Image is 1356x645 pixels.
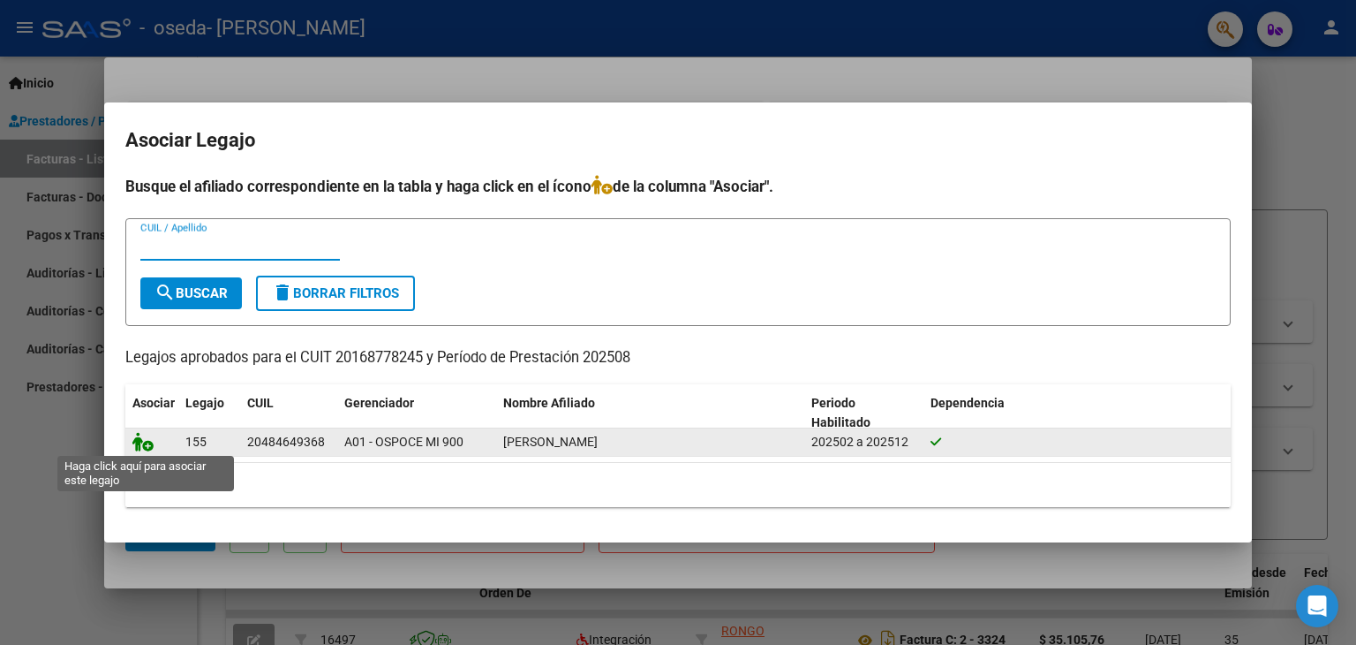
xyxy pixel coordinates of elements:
[503,435,598,449] span: KEUCHAKIAN TIAGO VALENTINO
[337,384,496,443] datatable-header-cell: Gerenciador
[496,384,804,443] datatable-header-cell: Nombre Afiliado
[132,396,175,410] span: Asociar
[185,396,224,410] span: Legajo
[140,277,242,309] button: Buscar
[811,396,870,430] span: Periodo Habilitado
[185,435,207,449] span: 155
[125,175,1231,198] h4: Busque el afiliado correspondiente en la tabla y haga click en el ícono de la columna "Asociar".
[804,384,923,443] datatable-header-cell: Periodo Habilitado
[247,396,274,410] span: CUIL
[272,285,399,301] span: Borrar Filtros
[125,124,1231,157] h2: Asociar Legajo
[154,285,228,301] span: Buscar
[125,463,1231,507] div: 1 registros
[125,347,1231,369] p: Legajos aprobados para el CUIT 20168778245 y Período de Prestación 202508
[240,384,337,443] datatable-header-cell: CUIL
[256,276,415,311] button: Borrar Filtros
[178,384,240,443] datatable-header-cell: Legajo
[930,396,1005,410] span: Dependencia
[503,396,595,410] span: Nombre Afiliado
[1296,585,1338,627] div: Open Intercom Messenger
[923,384,1232,443] datatable-header-cell: Dependencia
[125,384,178,443] datatable-header-cell: Asociar
[272,282,293,303] mat-icon: delete
[811,432,916,452] div: 202502 a 202512
[247,432,325,452] div: 20484649368
[154,282,176,303] mat-icon: search
[344,435,463,449] span: A01 - OSPOCE MI 900
[344,396,414,410] span: Gerenciador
